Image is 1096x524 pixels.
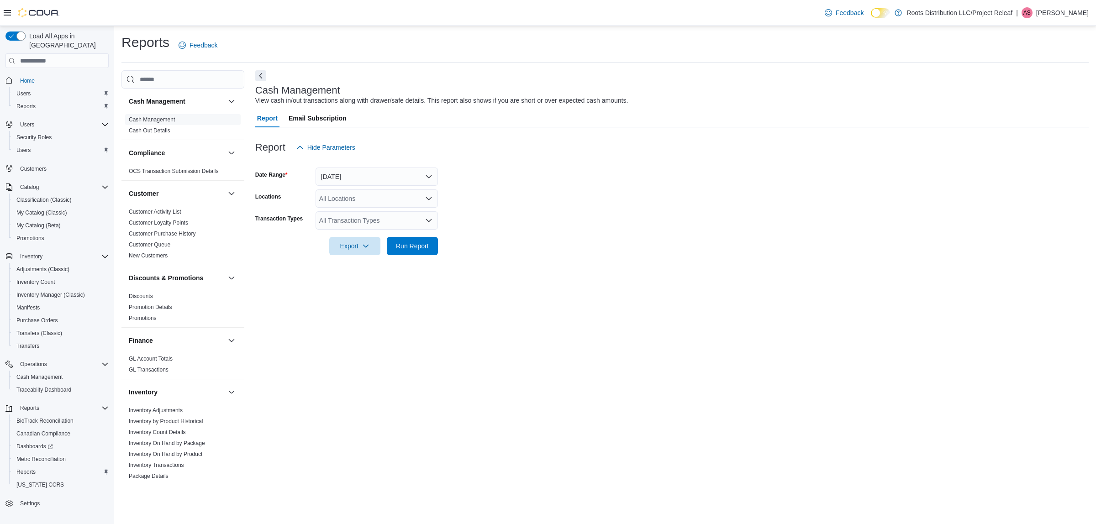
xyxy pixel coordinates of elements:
span: Customer Activity List [129,208,181,215]
span: My Catalog (Classic) [16,209,67,216]
span: Promotions [16,235,44,242]
a: Classification (Classic) [13,194,75,205]
a: [US_STATE] CCRS [13,479,68,490]
span: Cash Management [13,372,109,383]
span: Metrc Reconciliation [16,456,66,463]
span: Customer Loyalty Points [129,219,188,226]
button: Settings [2,497,112,510]
span: Reports [13,101,109,112]
span: Email Subscription [289,109,347,127]
span: Purchase Orders [13,315,109,326]
button: Operations [2,358,112,371]
button: Open list of options [425,195,432,202]
p: [PERSON_NAME] [1036,7,1089,18]
span: Users [16,147,31,154]
span: Inventory Count [16,278,55,286]
span: Promotions [13,233,109,244]
button: Catalog [16,182,42,193]
div: Discounts & Promotions [121,291,244,327]
span: Reports [16,403,109,414]
a: Cash Out Details [129,127,170,134]
a: My Catalog (Classic) [13,207,71,218]
span: Classification (Classic) [13,194,109,205]
div: View cash in/out transactions along with drawer/safe details. This report also shows if you are s... [255,96,628,105]
span: Load All Apps in [GEOGRAPHIC_DATA] [26,31,109,50]
img: Cova [18,8,59,17]
button: Open list of options [425,217,432,224]
button: Reports [9,466,112,478]
button: Catalog [2,181,112,194]
span: Customers [16,163,109,174]
span: Users [16,119,109,130]
button: Customer [226,188,237,199]
span: Customer Queue [129,241,170,248]
span: Promotions [129,314,157,322]
span: Adjustments (Classic) [13,264,109,275]
a: Package Details [129,473,169,479]
button: Inventory Manager (Classic) [9,288,112,301]
a: New Customers [129,252,168,259]
span: Feedback [836,8,864,17]
span: Dashboards [16,443,53,450]
span: Customer Purchase History [129,230,196,237]
span: Inventory by Product Historical [129,418,203,425]
button: Cash Management [226,96,237,107]
span: Metrc Reconciliation [13,454,109,465]
button: Inventory [2,250,112,263]
span: Operations [16,359,109,370]
a: Transfers [13,341,43,351]
button: Canadian Compliance [9,427,112,440]
span: Inventory Manager (Classic) [16,291,85,299]
button: Users [9,87,112,100]
button: Adjustments (Classic) [9,263,112,276]
a: Reports [13,466,39,477]
span: Settings [16,498,109,509]
span: OCS Transaction Submission Details [129,168,219,175]
button: Metrc Reconciliation [9,453,112,466]
a: Inventory Adjustments [129,407,183,414]
span: BioTrack Reconciliation [13,415,109,426]
span: [US_STATE] CCRS [16,481,64,488]
h3: Cash Management [129,97,185,106]
a: Customer Loyalty Points [129,220,188,226]
span: My Catalog (Beta) [16,222,61,229]
a: GL Transactions [129,367,169,373]
a: Inventory On Hand by Package [129,440,205,446]
span: Reports [13,466,109,477]
a: Dashboards [9,440,112,453]
button: Purchase Orders [9,314,112,327]
span: Catalog [16,182,109,193]
label: Transaction Types [255,215,303,222]
button: [US_STATE] CCRS [9,478,112,491]
button: Home [2,73,112,87]
button: My Catalog (Classic) [9,206,112,219]
h3: Inventory [129,388,158,397]
button: Reports [16,403,43,414]
span: Users [13,88,109,99]
span: GL Account Totals [129,355,173,362]
span: Transfers [13,341,109,351]
span: Inventory Count [13,277,109,288]
a: Inventory Transactions [129,462,184,468]
a: Inventory On Hand by Product [129,451,202,457]
a: Metrc Reconciliation [13,454,69,465]
a: Cash Management [129,116,175,123]
a: Dashboards [13,441,57,452]
button: Customer [129,189,224,198]
button: Inventory Count [9,276,112,288]
span: My Catalog (Beta) [13,220,109,231]
span: AS [1023,7,1031,18]
h3: Cash Management [255,85,340,96]
span: Purchase Orders [16,317,58,324]
span: Reports [16,468,36,476]
button: Users [9,144,112,157]
span: Users [16,90,31,97]
span: Inventory [16,251,109,262]
span: BioTrack Reconciliation [16,417,74,424]
a: Promotions [13,233,48,244]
